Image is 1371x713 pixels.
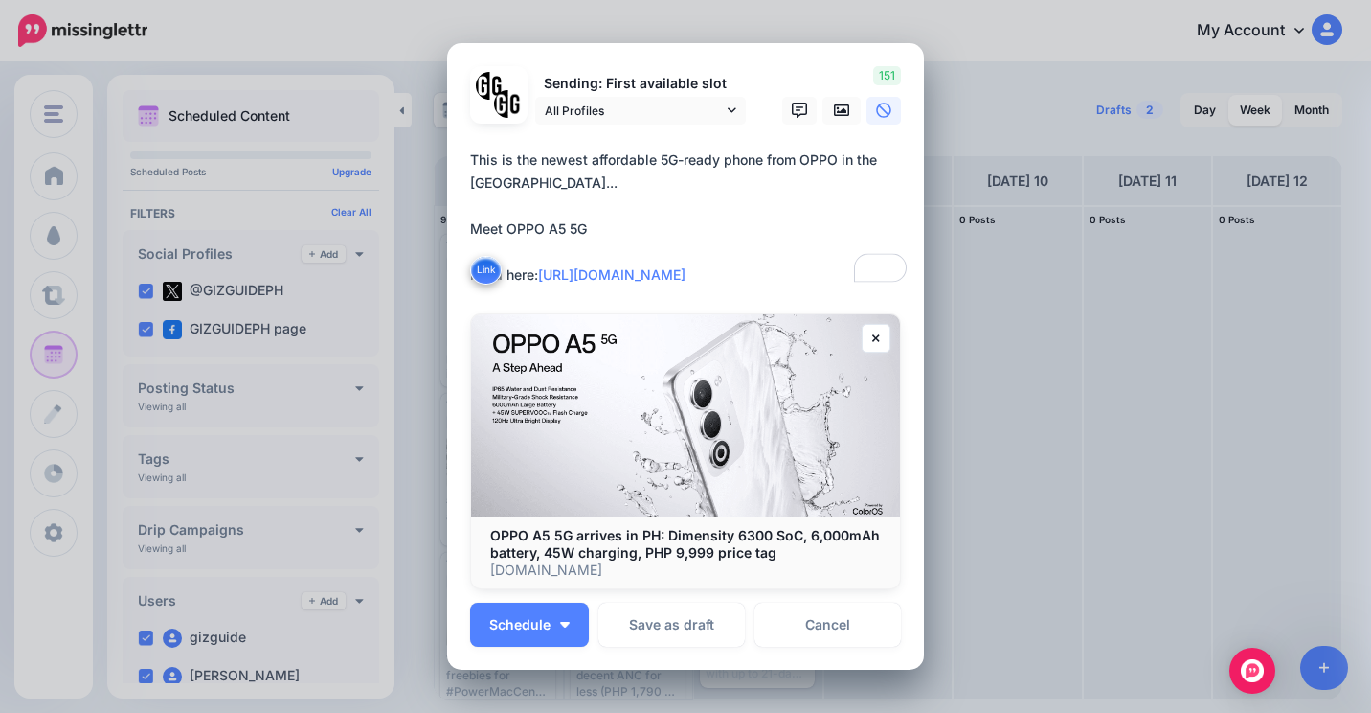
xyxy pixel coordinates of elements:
span: Schedule [489,618,551,632]
b: OPPO A5 5G arrives in PH: Dimensity 6300 SoC, 6,000mAh battery, 45W charging, PHP 9,999 price tag [490,527,880,561]
p: [DOMAIN_NAME] [490,562,881,579]
textarea: To enrich screen reader interactions, please activate Accessibility in Grammarly extension settings [470,149,910,287]
a: Cancel [754,603,901,647]
button: Save as draft [598,603,745,647]
img: OPPO A5 5G arrives in PH: Dimensity 6300 SoC, 6,000mAh battery, 45W charging, PHP 9,999 price tag [471,314,900,517]
img: 353459792_649996473822713_4483302954317148903_n-bsa138318.png [476,72,504,100]
span: All Profiles [545,101,723,121]
img: arrow-down-white.png [560,622,570,628]
a: All Profiles [535,97,746,125]
div: This is the newest affordable 5G-ready phone from OPPO in the [GEOGRAPHIC_DATA]... Meet OPPO A5 5... [470,149,910,287]
span: 151 [873,66,901,85]
div: Open Intercom Messenger [1229,648,1275,694]
img: JT5sWCfR-79925.png [494,90,522,118]
p: Sending: First available slot [535,73,746,95]
button: Link [470,256,502,285]
button: Schedule [470,603,589,647]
